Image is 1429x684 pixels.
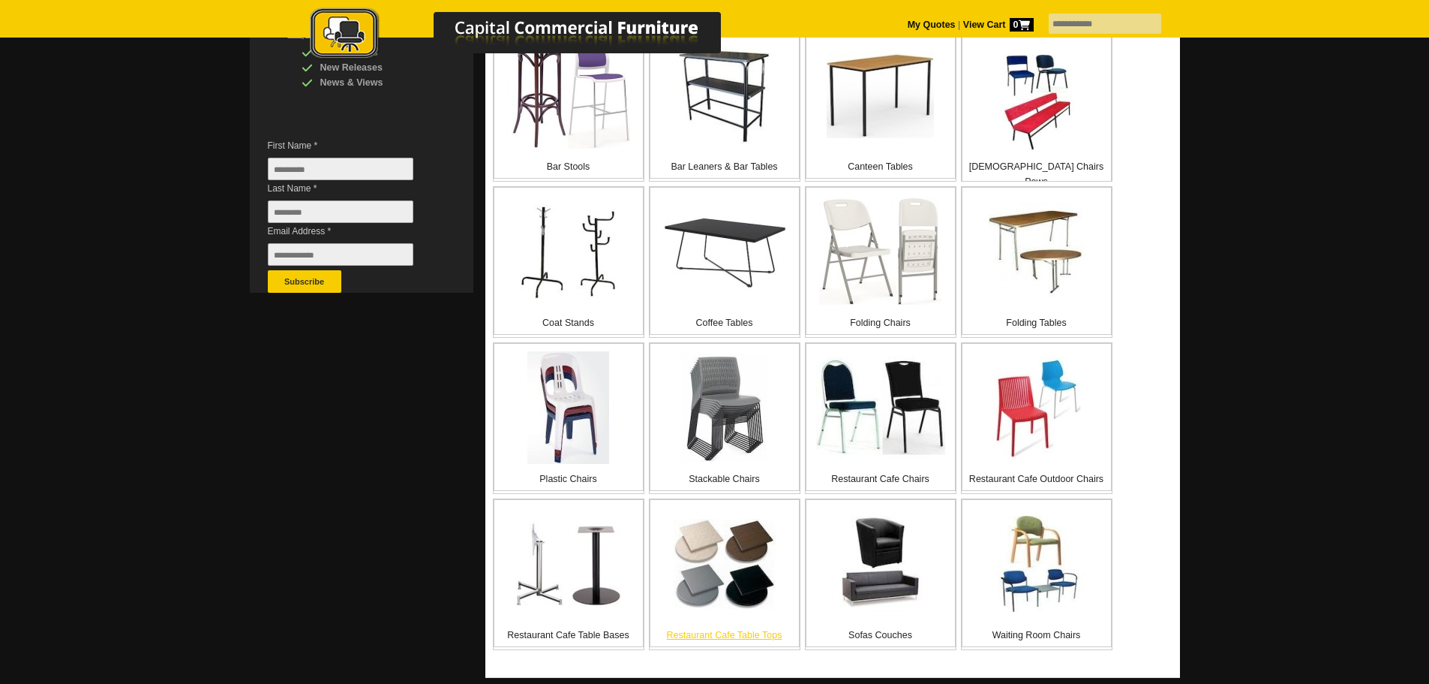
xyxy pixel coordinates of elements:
p: Coffee Tables [650,315,799,330]
a: Restaurant Cafe Table Tops Restaurant Cafe Table Tops [649,499,800,650]
img: Canteen Tables [827,53,934,138]
img: Plastic Chairs [527,351,609,464]
a: Coffee Tables Coffee Tables [649,186,800,338]
a: Bar Stools Bar Stools [493,30,644,182]
p: Coat Stands [494,315,643,330]
img: Folding Tables [989,203,1085,300]
p: Plastic Chairs [494,472,643,487]
img: Coffee Tables [663,215,786,289]
img: Restaurant Cafe Chairs [816,357,945,460]
span: 0 [1010,18,1034,32]
span: Last Name * [268,181,436,196]
a: Restaurant Cafe Table Bases Restaurant Cafe Table Bases [493,499,644,650]
p: Bar Leaners & Bar Tables [650,159,799,174]
input: Email Address * [268,243,413,266]
p: Bar Stools [494,159,643,174]
img: Restaurant Cafe Table Bases [515,521,621,607]
p: Restaurant Cafe Table Bases [494,628,643,643]
img: Stackable Chairs [682,354,767,462]
p: Waiting Room Chairs [962,628,1111,643]
img: Capital Commercial Furniture Logo [269,8,794,62]
img: Bar Leaners & Bar Tables [677,47,772,144]
img: Restaurant Cafe Outdoor Chairs [991,357,1082,459]
img: Bar Stools [506,42,630,149]
p: Canteen Tables [806,159,955,174]
p: Restaurant Cafe Table Tops [650,628,799,643]
a: Stackable Chairs Stackable Chairs [649,342,800,494]
a: My Quotes [908,20,956,30]
p: Restaurant Cafe Outdoor Chairs [962,472,1111,487]
a: Church Chairs Pews [DEMOGRAPHIC_DATA] Chairs Pews [961,30,1112,182]
a: Capital Commercial Furniture Logo [269,8,794,67]
a: Bar Leaners & Bar Tables Bar Leaners & Bar Tables [649,30,800,182]
a: Waiting Room Chairs Waiting Room Chairs [961,499,1112,650]
a: Folding Tables Folding Tables [961,186,1112,338]
a: Canteen Tables Canteen Tables [805,30,956,182]
p: [DEMOGRAPHIC_DATA] Chairs Pews [962,159,1111,189]
p: Folding Tables [962,315,1111,330]
strong: View Cart [963,20,1034,30]
button: Subscribe [268,270,341,293]
a: Sofas Couches Sofas Couches [805,499,956,650]
img: Church Chairs Pews [989,55,1085,151]
span: Email Address * [268,224,436,239]
img: Waiting Room Chairs [989,516,1085,612]
img: Restaurant Cafe Table Tops [674,519,776,610]
div: News & Views [302,75,444,90]
input: Last Name * [268,200,413,223]
a: View Cart0 [960,20,1033,30]
p: Sofas Couches [806,628,955,643]
p: Restaurant Cafe Chairs [806,472,955,487]
img: Folding Chairs [819,198,942,306]
span: First Name * [268,138,436,153]
a: Plastic Chairs Plastic Chairs [493,342,644,494]
img: Sofas Couches [833,516,929,612]
a: Restaurant Cafe Chairs Restaurant Cafe Chairs [805,342,956,494]
input: First Name * [268,158,413,180]
img: Coat Stands [520,204,617,299]
a: Folding Chairs Folding Chairs [805,186,956,338]
p: Stackable Chairs [650,472,799,487]
a: Restaurant Cafe Outdoor Chairs Restaurant Cafe Outdoor Chairs [961,342,1112,494]
a: Coat Stands Coat Stands [493,186,644,338]
p: Folding Chairs [806,315,955,330]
